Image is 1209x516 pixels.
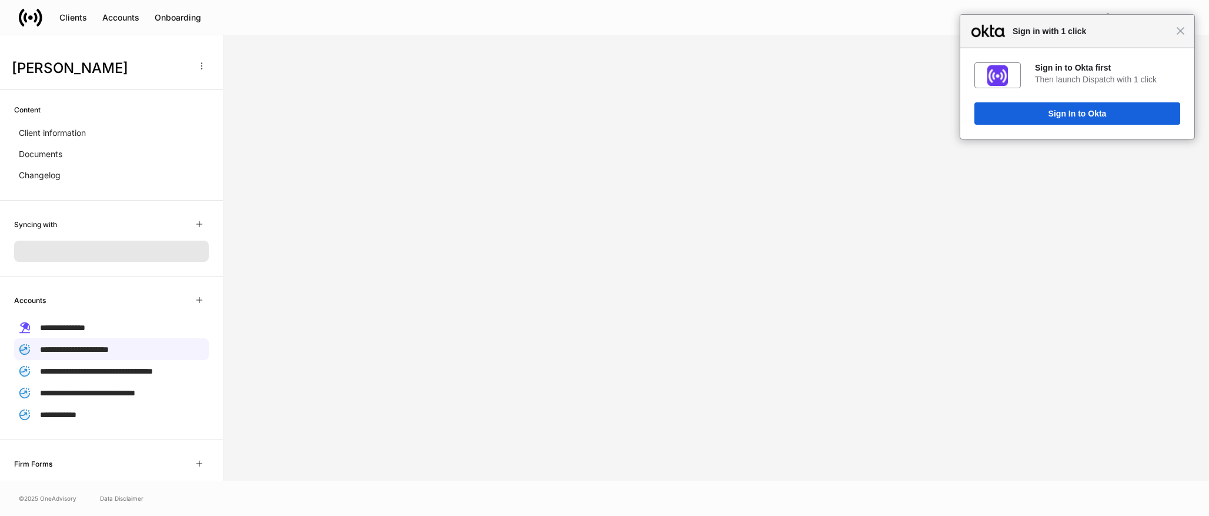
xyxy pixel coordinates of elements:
button: Onboarding [147,8,209,27]
div: Sign in to Okta first [1035,62,1180,73]
h6: Firm Forms [14,458,52,470]
div: Onboarding [155,12,201,24]
a: Changelog [14,165,209,186]
a: Client information [14,122,209,144]
button: Sign In to Okta [974,102,1180,125]
p: Client information [19,127,86,139]
div: Accounts [102,12,139,24]
span: Close [1176,26,1185,35]
p: Changelog [19,169,61,181]
a: Data Disclaimer [100,494,143,503]
p: Documents [19,148,62,160]
div: Clients [59,12,87,24]
h6: Syncing with [14,219,57,230]
div: Then launch Dispatch with 1 click [1035,74,1180,85]
h3: [PERSON_NAME] [12,59,188,78]
a: Documents [14,144,209,165]
button: Accounts [95,8,147,27]
img: fs01jxrofoggULhDH358 [987,65,1008,86]
h6: Accounts [14,295,46,306]
button: Clients [52,8,95,27]
span: Sign in with 1 click [1007,24,1176,38]
h6: Content [14,104,41,115]
span: © 2025 OneAdvisory [19,494,76,503]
